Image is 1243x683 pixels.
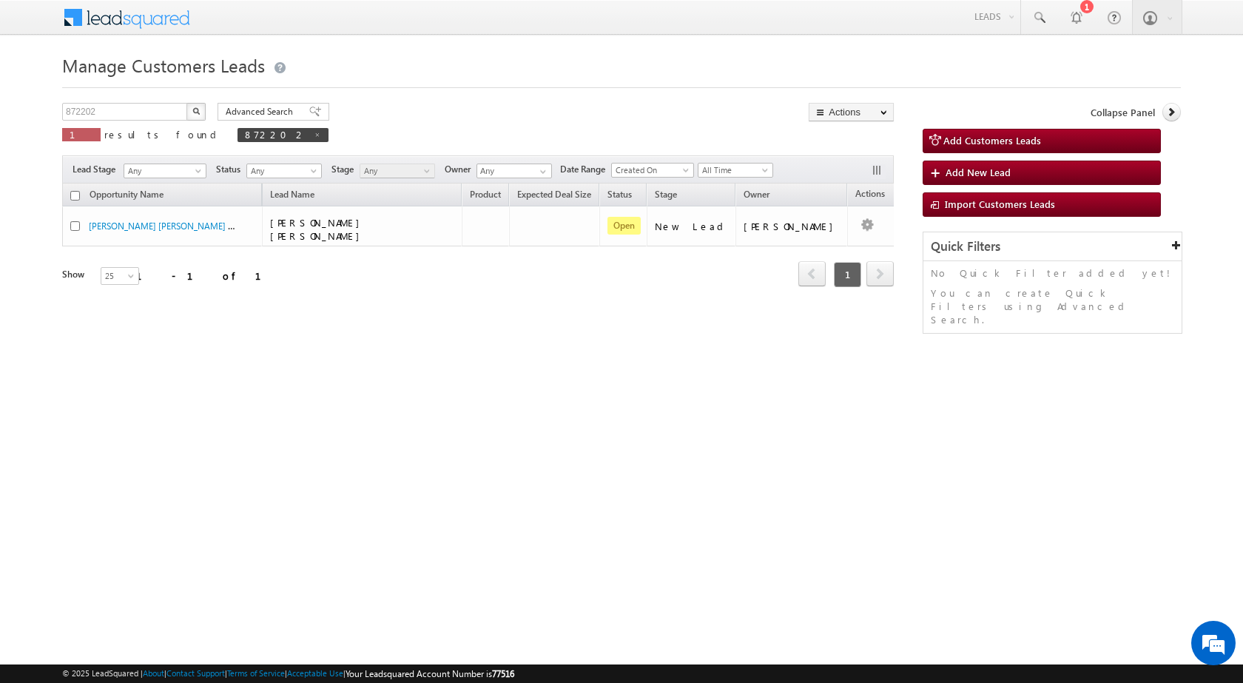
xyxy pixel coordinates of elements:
[104,128,222,141] span: results found
[943,134,1041,147] span: Add Customers Leads
[143,668,164,678] a: About
[866,261,894,286] span: next
[698,163,773,178] a: All Time
[698,164,769,177] span: All Time
[124,164,201,178] span: Any
[62,667,514,681] span: © 2025 LeadSquared | | | | |
[247,164,317,178] span: Any
[89,219,299,232] a: [PERSON_NAME] [PERSON_NAME] - Customers Leads
[866,263,894,286] a: next
[101,269,141,283] span: 25
[445,163,476,176] span: Owner
[655,220,729,233] div: New Lead
[532,164,550,179] a: Show All Items
[607,217,641,235] span: Open
[62,268,89,281] div: Show
[744,189,769,200] span: Owner
[510,186,599,206] a: Expected Deal Size
[226,105,297,118] span: Advanced Search
[809,103,894,121] button: Actions
[101,267,139,285] a: 25
[492,668,514,679] span: 77516
[70,128,93,141] span: 1
[798,261,826,286] span: prev
[90,189,164,200] span: Opportunity Name
[923,232,1182,261] div: Quick Filters
[192,107,200,115] img: Search
[346,668,514,679] span: Your Leadsquared Account Number is
[62,53,265,77] span: Manage Customers Leads
[360,164,431,178] span: Any
[600,186,639,206] a: Status
[946,166,1011,178] span: Add New Lead
[931,286,1174,326] p: You can create Quick Filters using Advanced Search.
[246,164,322,178] a: Any
[945,198,1055,210] span: Import Customers Leads
[166,668,225,678] a: Contact Support
[331,163,360,176] span: Stage
[360,164,435,178] a: Any
[227,668,285,678] a: Terms of Service
[216,163,246,176] span: Status
[560,163,611,176] span: Date Range
[612,164,689,177] span: Created On
[287,668,343,678] a: Acceptable Use
[124,164,206,178] a: Any
[82,186,171,206] a: Opportunity Name
[834,262,861,287] span: 1
[655,189,677,200] span: Stage
[136,267,279,284] div: 1 - 1 of 1
[798,263,826,286] a: prev
[647,186,684,206] a: Stage
[848,186,892,205] span: Actions
[517,189,591,200] span: Expected Deal Size
[470,189,501,200] span: Product
[73,163,121,176] span: Lead Stage
[70,191,80,201] input: Check all records
[263,186,322,206] span: Lead Name
[245,128,306,141] span: 872202
[744,220,841,233] div: [PERSON_NAME]
[611,163,694,178] a: Created On
[476,164,552,178] input: Type to Search
[931,266,1174,280] p: No Quick Filter added yet!
[270,216,367,242] span: [PERSON_NAME] [PERSON_NAME]
[1091,106,1155,119] span: Collapse Panel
